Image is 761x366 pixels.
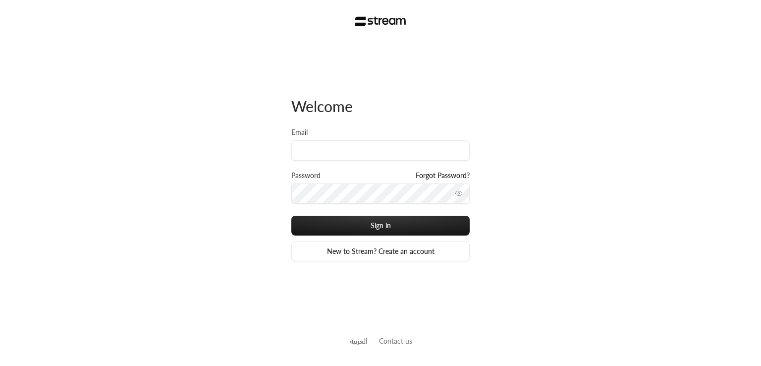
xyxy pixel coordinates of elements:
[451,185,467,201] button: toggle password visibility
[355,16,406,26] img: Stream Logo
[379,336,412,346] button: Contact us
[291,97,353,115] span: Welcome
[291,171,321,181] label: Password
[291,216,470,236] button: Sign in
[416,171,470,181] a: Forgot Password?
[291,242,470,261] a: New to Stream? Create an account
[291,127,308,137] label: Email
[379,337,412,345] a: Contact us
[349,332,367,350] a: العربية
